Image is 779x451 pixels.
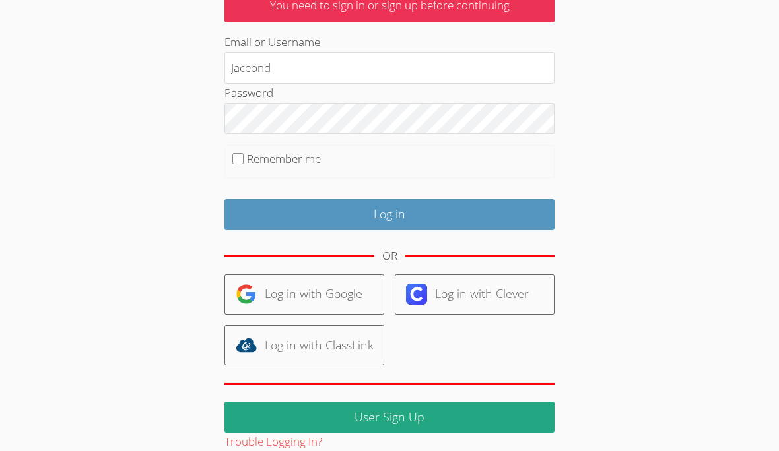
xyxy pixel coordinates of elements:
[224,325,384,365] a: Log in with ClassLink
[224,85,273,100] label: Password
[395,274,555,315] a: Log in with Clever
[224,274,384,315] a: Log in with Google
[224,34,320,49] label: Email or Username
[224,199,555,230] input: Log in
[224,402,555,433] a: User Sign Up
[382,247,397,266] div: OR
[236,334,257,355] img: classlink-logo-d6bb404cc1216ec64c9a2012d9dc4662098be43eaf13dc465df04b49fa7ab582.svg
[406,284,427,305] img: clever-logo-6eab21bc6e7a338710f1a6ff85c0baf02591cd810cc4098c63d3a4b26e2feb20.svg
[236,284,257,305] img: google-logo-50288ca7cdecda66e5e0955fdab243c47b7ad437acaf1139b6f446037453330a.svg
[247,151,321,166] label: Remember me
